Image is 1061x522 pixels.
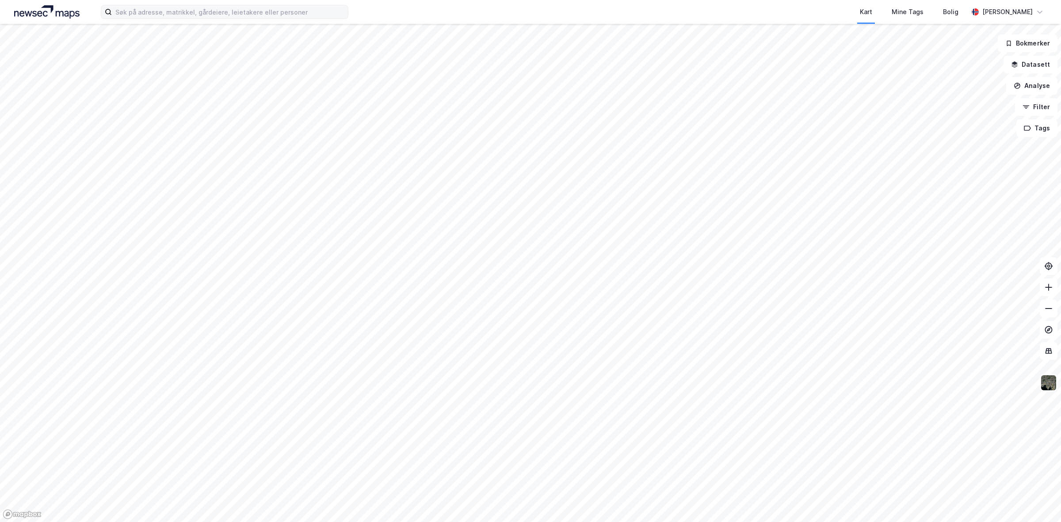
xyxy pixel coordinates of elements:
[1006,77,1057,95] button: Analyse
[982,7,1033,17] div: [PERSON_NAME]
[1040,374,1057,391] img: 9k=
[1017,480,1061,522] iframe: Chat Widget
[860,7,872,17] div: Kart
[3,509,42,519] a: Mapbox homepage
[943,7,958,17] div: Bolig
[1017,480,1061,522] div: Kontrollprogram for chat
[998,34,1057,52] button: Bokmerker
[14,5,80,19] img: logo.a4113a55bc3d86da70a041830d287a7e.svg
[1016,119,1057,137] button: Tags
[1015,98,1057,116] button: Filter
[1004,56,1057,73] button: Datasett
[112,5,348,19] input: Søk på adresse, matrikkel, gårdeiere, leietakere eller personer
[892,7,924,17] div: Mine Tags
